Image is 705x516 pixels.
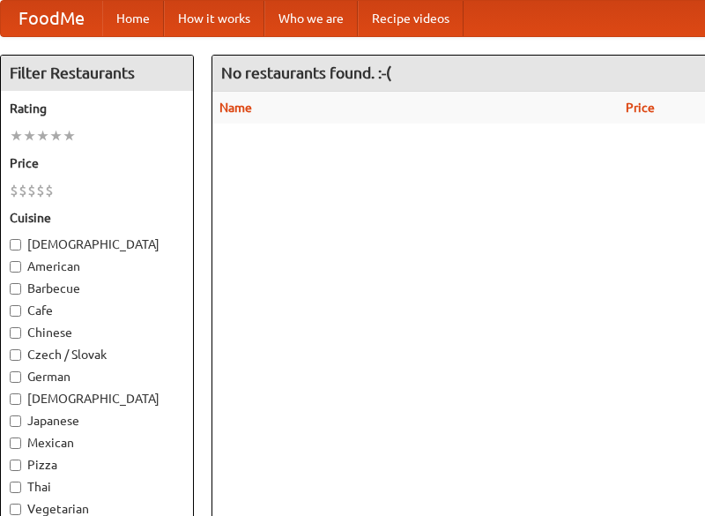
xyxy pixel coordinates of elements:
label: Japanese [10,412,184,430]
li: $ [36,181,45,200]
label: Czech / Slovak [10,346,184,363]
input: Thai [10,482,21,493]
ng-pluralize: No restaurants found. :-( [221,64,391,81]
a: Home [102,1,164,36]
a: Recipe videos [358,1,464,36]
input: [DEMOGRAPHIC_DATA] [10,239,21,251]
a: Name [219,101,252,115]
a: FoodMe [1,1,102,36]
input: German [10,371,21,383]
input: Barbecue [10,283,21,295]
li: ★ [36,126,49,146]
h5: Cuisine [10,209,184,227]
li: ★ [10,126,23,146]
label: Cafe [10,302,184,319]
label: Mexican [10,434,184,452]
a: How it works [164,1,264,36]
label: Chinese [10,324,184,341]
label: Barbecue [10,280,184,297]
li: $ [27,181,36,200]
li: $ [45,181,54,200]
label: Thai [10,478,184,496]
label: Pizza [10,456,184,474]
a: Price [626,101,655,115]
label: American [10,258,184,275]
li: $ [19,181,27,200]
label: [DEMOGRAPHIC_DATA] [10,236,184,253]
li: ★ [63,126,76,146]
li: $ [10,181,19,200]
input: Mexican [10,437,21,449]
a: Who we are [264,1,358,36]
h4: Filter Restaurants [1,56,193,91]
input: Cafe [10,305,21,317]
input: [DEMOGRAPHIC_DATA] [10,393,21,405]
label: [DEMOGRAPHIC_DATA] [10,390,184,408]
input: Vegetarian [10,504,21,515]
input: Japanese [10,415,21,427]
h5: Price [10,154,184,172]
input: Pizza [10,460,21,471]
input: Czech / Slovak [10,349,21,361]
li: ★ [23,126,36,146]
label: German [10,368,184,385]
input: American [10,261,21,273]
input: Chinese [10,327,21,339]
li: ★ [49,126,63,146]
h5: Rating [10,100,184,117]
